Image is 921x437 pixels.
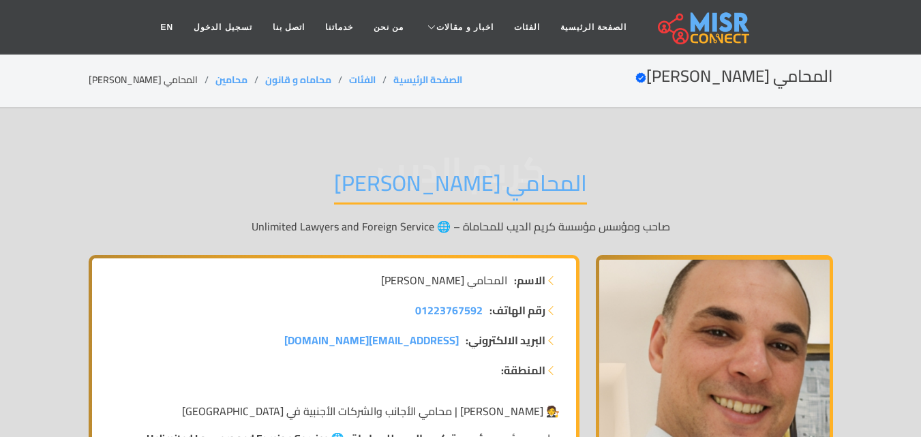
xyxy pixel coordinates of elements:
[108,403,560,419] p: 🧑‍⚖️ [PERSON_NAME] | محامي الأجانب والشركات الأجنبية في [GEOGRAPHIC_DATA]
[363,14,414,40] a: من نحن
[489,302,545,318] strong: رقم الهاتف:
[466,332,545,348] strong: البريد الالكتروني:
[349,71,376,89] a: الفئات
[265,71,331,89] a: محاماه و قانون
[436,21,494,33] span: اخبار و مقالات
[415,302,483,318] a: 01223767592
[89,73,215,87] li: المحامي [PERSON_NAME]
[504,14,550,40] a: الفئات
[151,14,184,40] a: EN
[334,170,587,205] h1: المحامي [PERSON_NAME]
[381,272,507,288] span: المحامي [PERSON_NAME]
[183,14,262,40] a: تسجيل الدخول
[550,14,637,40] a: الصفحة الرئيسية
[501,362,545,378] strong: المنطقة:
[315,14,363,40] a: خدماتنا
[635,67,833,87] h2: المحامي [PERSON_NAME]
[514,272,545,288] strong: الاسم:
[393,71,462,89] a: الصفحة الرئيسية
[414,14,504,40] a: اخبار و مقالات
[284,330,459,350] span: [EMAIL_ADDRESS][DOMAIN_NAME]
[89,218,833,235] p: صاحب ومؤسس مؤسسة كريم الديب للمحاماة – 🌐 Unlimited Lawyers and Foreign Service
[635,72,646,83] svg: Verified account
[658,10,749,44] img: main.misr_connect
[262,14,315,40] a: اتصل بنا
[215,71,247,89] a: محامين
[284,332,459,348] a: [EMAIL_ADDRESS][DOMAIN_NAME]
[415,300,483,320] span: 01223767592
